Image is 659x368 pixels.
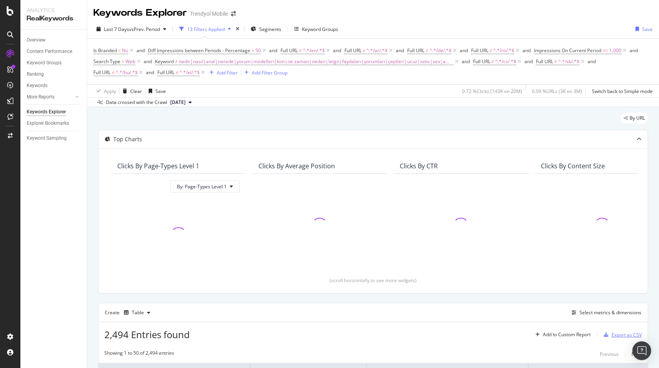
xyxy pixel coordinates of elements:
[632,341,651,360] div: Open Intercom Messenger
[621,113,648,124] div: legacy label
[600,351,619,357] div: Previous
[234,25,241,33] div: times
[490,47,492,54] span: ≠
[27,82,47,90] div: Keywords
[251,47,254,54] span: >
[27,70,81,78] a: Ranking
[27,14,80,23] div: RealKeywords
[179,56,453,67] span: nedir|nasıl|anal|nerede|yorum|modelleri|kim|ne zaman|neden|letgo|faydaları|yorumları|çeşitleri|uc...
[642,26,653,33] div: Save
[112,69,115,76] span: ≠
[179,67,200,78] span: ^.*/el/.*$
[303,45,325,56] span: ^.*/en/.*$
[231,11,236,16] div: arrow-right-arrow-left
[541,162,605,170] div: Clicks By Content Size
[170,180,240,193] button: By: Page-Types Level 1
[27,70,44,78] div: Ranking
[522,47,531,54] div: and
[302,26,338,33] div: Keyword Groups
[554,58,557,65] span: ≠
[495,56,516,67] span: ^.*/cs/.*$
[122,45,128,56] span: No
[126,56,135,67] span: Web
[187,26,225,33] div: 13 Filters Applied
[27,108,81,116] a: Keywords Explorer
[175,58,178,65] span: ≠
[543,332,591,337] div: Add to Custom Report
[108,277,638,284] div: (scroll horizontally to see more widgets)
[122,58,124,65] span: =
[93,47,117,54] span: Is Branded
[589,85,653,97] button: Switch back to Simple mode
[603,47,608,54] span: >=
[176,23,234,35] button: 13 Filters Applied
[27,134,67,142] div: Keyword Sampling
[259,162,335,170] div: Clicks By Average Position
[217,69,238,76] div: Add Filter
[630,116,645,120] span: By URL
[632,351,642,357] div: Next
[27,93,73,101] a: More Reports
[462,88,522,95] div: 0.72 % Clicks ( 143K on 20M )
[144,58,152,65] button: and
[532,328,591,341] button: Add to Custom Report
[536,58,553,65] span: Full URL
[460,47,468,54] button: and
[291,23,341,35] button: Keyword Groups
[155,58,174,65] span: Keyword
[532,88,582,95] div: 0.09 % URLs ( 3K on 3M )
[177,183,227,190] span: By: Page-Types Level 1
[27,119,81,128] a: Explorer Bookmarks
[534,47,601,54] span: Impressions On Current Period
[27,82,81,90] a: Keywords
[106,99,167,106] div: Data crossed with the Crawl
[632,23,653,35] button: Save
[407,47,424,54] span: Full URL
[27,36,81,44] a: Overview
[155,88,166,95] div: Save
[471,47,488,54] span: Full URL
[269,47,277,54] div: and
[27,36,46,44] div: Overview
[524,58,533,65] div: and
[146,85,166,97] button: Save
[170,99,186,106] span: 2025 Aug. 24th
[104,26,129,33] span: Last 7 Days
[493,45,514,56] span: ^.*/ro/.*$
[130,88,142,95] div: Clear
[473,58,490,65] span: Full URL
[27,93,55,101] div: More Reports
[93,6,187,20] div: Keywords Explorer
[588,58,596,65] div: and
[366,45,388,56] span: ^.*/ar/.*$
[612,332,642,338] div: Export as CSV
[121,306,153,319] button: Table
[105,306,153,319] div: Create
[430,45,451,56] span: ^.*/de/.*$
[93,85,116,97] button: Apply
[630,47,638,54] div: and
[176,69,178,76] span: ≠
[492,58,494,65] span: ≠
[601,328,642,341] button: Export as CSV
[190,10,228,18] div: Trendyol Mobile
[132,310,144,315] div: Table
[252,69,288,76] div: Add Filter Group
[396,47,404,54] button: and
[27,119,69,128] div: Explorer Bookmarks
[579,309,641,316] div: Select metrics & dimensions
[609,45,621,56] span: 1,000
[27,59,62,67] div: Keyword Groups
[148,47,250,54] span: Diff Impressions between Periods - Percentage
[426,47,428,54] span: ≠
[363,47,366,54] span: ≠
[632,350,642,359] button: Next
[167,98,195,107] button: [DATE]
[259,26,281,33] span: Segments
[146,69,154,76] div: and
